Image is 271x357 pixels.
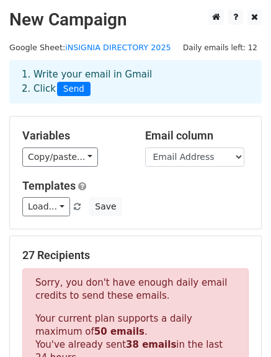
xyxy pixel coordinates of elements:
h5: Email column [145,129,249,143]
div: 1. Write your email in Gmail 2. Click [12,68,259,96]
span: Daily emails left: 12 [179,41,262,55]
strong: 38 emails [126,339,176,350]
h5: 27 Recipients [22,249,249,262]
h2: New Campaign [9,9,262,30]
h5: Variables [22,129,127,143]
small: Google Sheet: [9,43,171,52]
a: Load... [22,197,70,216]
iframe: Chat Widget [209,297,271,357]
a: iNSIGNIA DIRECTORY 2025 [65,43,171,52]
a: Copy/paste... [22,148,98,167]
button: Save [89,197,122,216]
p: Sorry, you don't have enough daily email credits to send these emails. [35,276,236,302]
a: Templates [22,179,76,192]
a: Daily emails left: 12 [179,43,262,52]
span: Send [57,82,91,97]
strong: 50 emails [94,326,144,337]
